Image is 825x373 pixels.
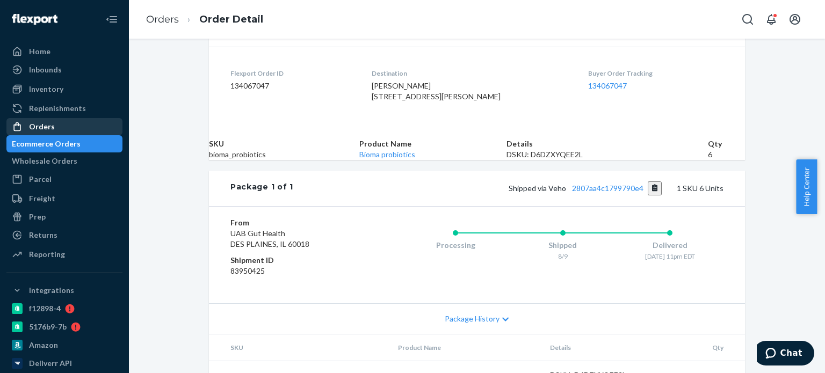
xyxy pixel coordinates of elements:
[6,208,122,225] a: Prep
[12,138,81,149] div: Ecommerce Orders
[29,249,65,260] div: Reporting
[6,190,122,207] a: Freight
[784,9,806,30] button: Open account menu
[402,240,509,251] div: Processing
[509,184,662,193] span: Shipped via Veho
[708,138,745,149] th: Qty
[588,81,627,90] a: 134067047
[209,138,359,149] th: SKU
[29,303,61,314] div: f12898-4
[509,252,617,261] div: 8/9
[506,138,708,149] th: Details
[659,334,745,361] th: Qty
[29,321,67,332] div: 5176b9-7b
[6,300,122,317] a: f12898-4
[230,217,359,228] dt: From
[509,240,617,251] div: Shipped
[230,81,354,91] dd: 134067047
[6,226,122,244] a: Returns
[6,355,122,372] a: Deliverr API
[648,181,662,195] button: Copy tracking number
[29,358,72,369] div: Deliverr API
[541,334,660,361] th: Details
[616,240,723,251] div: Delivered
[6,43,122,60] a: Home
[29,340,58,350] div: Amazon
[29,46,50,57] div: Home
[101,9,122,30] button: Close Navigation
[6,171,122,188] a: Parcel
[209,149,359,160] td: bioma_probiotics
[137,4,272,35] ol: breadcrumbs
[6,152,122,170] a: Wholesale Orders
[796,159,817,214] button: Help Center
[359,150,415,159] a: Bioma probiotics
[6,100,122,117] a: Replenishments
[588,69,723,78] dt: Buyer Order Tracking
[29,103,86,114] div: Replenishments
[29,230,57,240] div: Returns
[445,313,500,324] span: Package History
[737,9,758,30] button: Open Search Box
[29,84,63,94] div: Inventory
[146,13,179,25] a: Orders
[761,9,782,30] button: Open notifications
[372,81,501,101] span: [PERSON_NAME] [STREET_ADDRESS][PERSON_NAME]
[29,174,52,185] div: Parcel
[359,138,507,149] th: Product Name
[230,229,309,248] span: UAB Gut Health DES PLAINES, IL 60018
[6,318,122,335] a: 5176b9-7b
[708,149,745,160] td: 6
[209,334,389,361] th: SKU
[6,118,122,135] a: Orders
[6,61,122,78] a: Inbounds
[293,181,723,195] div: 1 SKU 6 Units
[6,81,122,98] a: Inventory
[389,334,541,361] th: Product Name
[12,14,57,25] img: Flexport logo
[616,252,723,261] div: [DATE] 11pm EDT
[572,184,643,193] a: 2807aa4c1799790e4
[6,282,122,299] button: Integrations
[29,193,55,204] div: Freight
[29,121,55,132] div: Orders
[230,255,359,266] dt: Shipment ID
[29,211,46,222] div: Prep
[6,135,122,152] a: Ecommerce Orders
[372,69,571,78] dt: Destination
[199,13,263,25] a: Order Detail
[230,266,359,276] dd: 83950425
[230,181,293,195] div: Package 1 of 1
[506,149,708,160] div: DSKU: D6DZXYQEE2L
[757,341,814,368] iframe: Opens a widget where you can chat to one of our agents
[6,337,122,354] a: Amazon
[230,69,354,78] dt: Flexport Order ID
[29,285,74,296] div: Integrations
[29,64,62,75] div: Inbounds
[12,156,77,166] div: Wholesale Orders
[6,246,122,263] a: Reporting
